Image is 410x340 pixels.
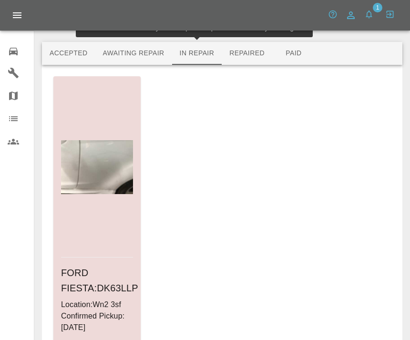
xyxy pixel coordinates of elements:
button: Awaiting Repair [95,42,172,65]
h6: FORD FIESTA : DK63LLP [61,265,133,296]
button: Open drawer [6,4,29,27]
button: Paid [272,42,315,65]
p: Location: Wn2 3sf [61,299,133,310]
button: Repaired [222,42,272,65]
p: Confirmed Pickup: [DATE] [61,310,133,333]
span: 1 [373,3,382,12]
button: Accepted [42,42,95,65]
button: In Repair [172,42,222,65]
